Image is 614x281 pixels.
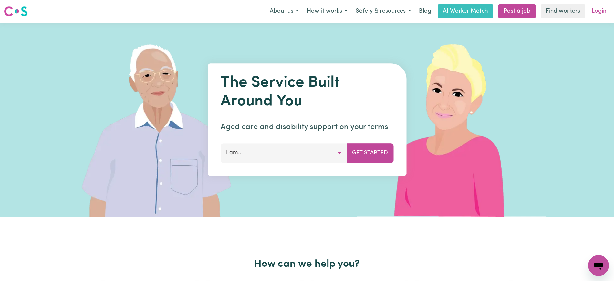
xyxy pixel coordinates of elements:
h1: The Service Built Around You [221,74,393,111]
button: Safety & resources [351,5,415,18]
h2: How can we help you? [98,258,516,270]
a: Blog [415,4,435,18]
img: Careseekers logo [4,5,28,17]
a: Find workers [541,4,585,18]
button: Get Started [347,143,393,163]
a: Careseekers logo [4,4,28,19]
button: About us [265,5,303,18]
a: Post a job [498,4,536,18]
a: Login [588,4,610,18]
iframe: Button to launch messaging window [588,255,609,276]
a: AI Worker Match [438,4,493,18]
button: How it works [303,5,351,18]
button: I am... [221,143,347,163]
p: Aged care and disability support on your terms [221,121,393,133]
